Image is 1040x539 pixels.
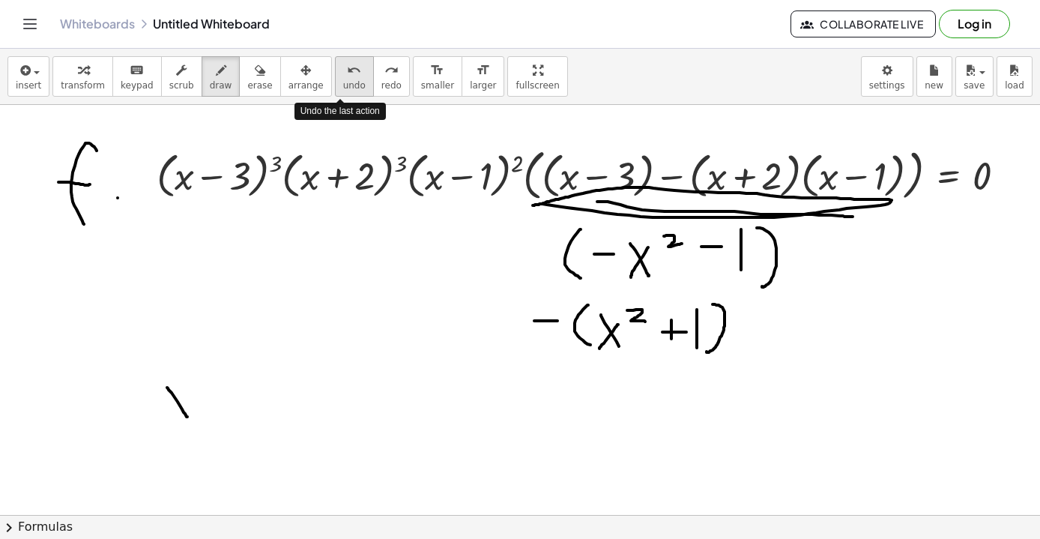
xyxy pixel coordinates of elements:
[790,10,936,37] button: Collaborate Live
[470,80,496,91] span: larger
[516,80,559,91] span: fullscreen
[335,56,374,97] button: undoundo
[16,80,41,91] span: insert
[997,56,1033,97] button: load
[1005,80,1024,91] span: load
[7,56,49,97] button: insert
[413,56,462,97] button: format_sizesmaller
[347,61,361,79] i: undo
[52,56,113,97] button: transform
[60,16,135,31] a: Whiteboards
[294,103,386,120] div: Undo the last action
[421,80,454,91] span: smaller
[161,56,202,97] button: scrub
[381,80,402,91] span: redo
[280,56,332,97] button: arrange
[210,80,232,91] span: draw
[861,56,913,97] button: settings
[112,56,162,97] button: keyboardkeypad
[476,61,490,79] i: format_size
[916,56,952,97] button: new
[202,56,241,97] button: draw
[964,80,985,91] span: save
[507,56,567,97] button: fullscreen
[169,80,194,91] span: scrub
[343,80,366,91] span: undo
[61,80,105,91] span: transform
[925,80,943,91] span: new
[955,56,994,97] button: save
[247,80,272,91] span: erase
[288,80,324,91] span: arrange
[384,61,399,79] i: redo
[239,56,280,97] button: erase
[130,61,144,79] i: keyboard
[373,56,410,97] button: redoredo
[939,10,1010,38] button: Log in
[430,61,444,79] i: format_size
[121,80,154,91] span: keypad
[462,56,504,97] button: format_sizelarger
[803,17,923,31] span: Collaborate Live
[18,12,42,36] button: Toggle navigation
[869,80,905,91] span: settings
